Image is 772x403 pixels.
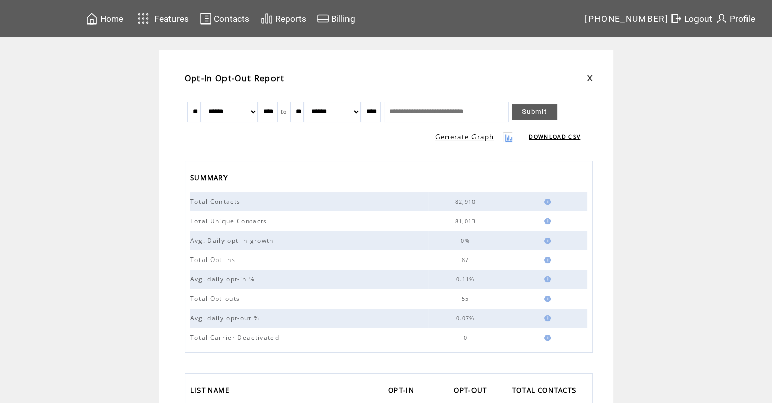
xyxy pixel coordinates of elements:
[512,104,557,120] a: Submit
[190,197,243,206] span: Total Contacts
[190,333,282,342] span: Total Carrier Deactivated
[86,12,98,25] img: home.svg
[190,314,262,322] span: Avg. daily opt-out %
[541,276,551,282] img: help.gif
[200,12,212,25] img: contacts.svg
[541,335,551,341] img: help.gif
[585,14,668,24] span: [PHONE_NUMBER]
[190,236,277,245] span: Avg. Daily opt-in growth
[512,383,582,400] a: TOTAL CONTACTS
[715,12,728,25] img: profile.svg
[315,11,357,27] a: Billing
[190,217,270,225] span: Total Unique Contacts
[670,12,682,25] img: exit.svg
[275,14,306,24] span: Reports
[463,334,469,341] span: 0
[455,198,479,205] span: 82,910
[454,383,492,400] a: OPT-OUT
[714,11,757,27] a: Profile
[190,383,232,400] span: LIST NAME
[456,276,478,283] span: 0.11%
[133,9,191,29] a: Features
[455,218,479,225] span: 81,013
[198,11,251,27] a: Contacts
[331,14,355,24] span: Billing
[541,218,551,224] img: help.gif
[541,296,551,302] img: help.gif
[435,132,494,141] a: Generate Graph
[462,295,472,302] span: 55
[261,12,273,25] img: chart.svg
[154,14,189,24] span: Features
[541,257,551,263] img: help.gif
[190,171,230,187] span: SUMMARY
[684,14,712,24] span: Logout
[454,383,489,400] span: OPT-OUT
[388,383,417,400] span: OPT-IN
[84,11,125,27] a: Home
[541,238,551,244] img: help.gif
[668,11,714,27] a: Logout
[541,315,551,321] img: help.gif
[190,275,257,283] span: Avg. daily opt-in %
[462,256,472,264] span: 87
[317,12,329,25] img: creidtcard.svg
[281,108,287,115] span: to
[214,14,250,24] span: Contacts
[190,255,238,264] span: Total Opt-ins
[541,199,551,205] img: help.gif
[259,11,308,27] a: Reports
[388,383,419,400] a: OPT-IN
[456,315,478,322] span: 0.07%
[100,14,123,24] span: Home
[190,294,243,303] span: Total Opt-outs
[135,10,153,27] img: features.svg
[461,237,472,244] span: 0%
[512,383,579,400] span: TOTAL CONTACTS
[185,73,285,84] span: Opt-In Opt-Out Report
[730,14,755,24] span: Profile
[529,133,580,140] a: DOWNLOAD CSV
[190,383,235,400] a: LIST NAME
